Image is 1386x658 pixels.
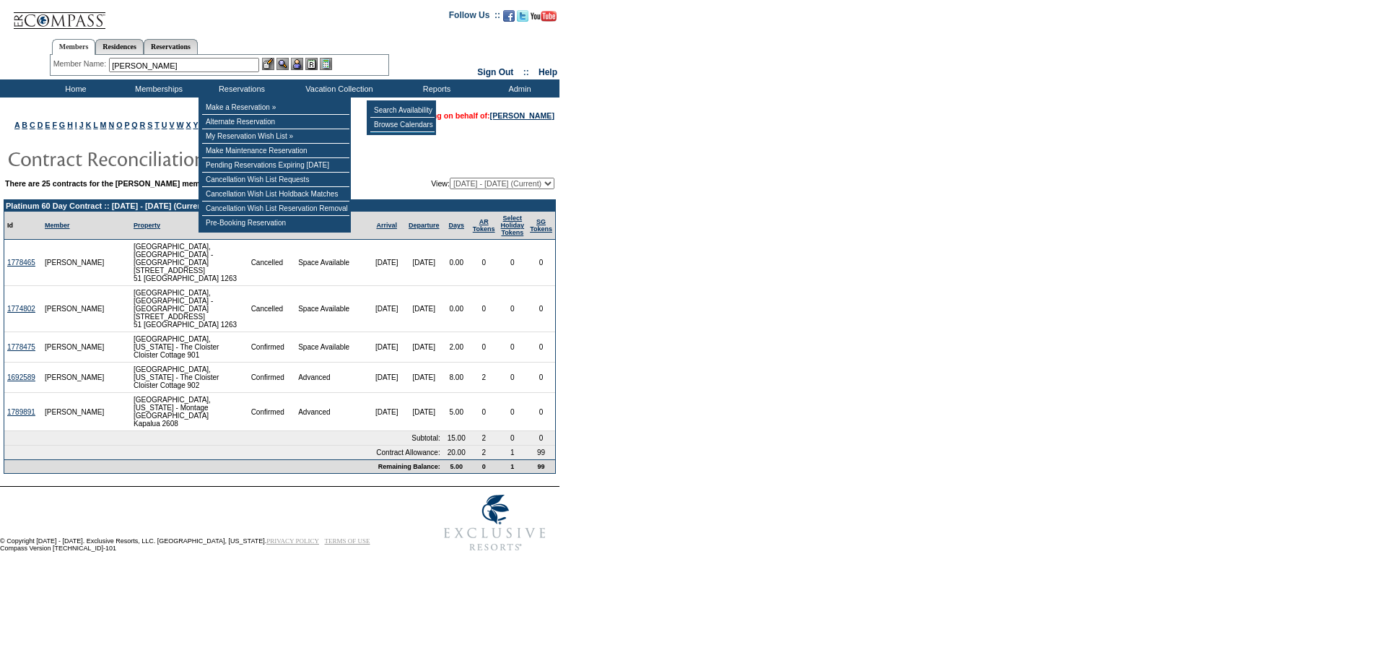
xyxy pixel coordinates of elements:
td: Make Maintenance Reservation [202,144,349,158]
a: A [14,121,19,129]
td: 0.00 [443,286,470,332]
td: [DATE] [368,240,404,286]
td: Confirmed [248,332,296,363]
td: [DATE] [405,393,443,431]
img: Reservations [305,58,318,70]
td: Cancellation Wish List Reservation Removal [202,202,349,216]
a: L [93,121,97,129]
td: 2 [470,431,498,446]
td: [GEOGRAPHIC_DATA], [US_STATE] - Montage [GEOGRAPHIC_DATA] Kapalua 2608 [131,393,248,431]
a: E [45,121,50,129]
a: B [22,121,27,129]
td: 0 [498,393,528,431]
img: Exclusive Resorts [430,487,559,559]
td: [GEOGRAPHIC_DATA], [GEOGRAPHIC_DATA] - [GEOGRAPHIC_DATA][STREET_ADDRESS] 51 [GEOGRAPHIC_DATA] 1263 [131,286,248,332]
a: K [86,121,92,129]
td: Cancellation Wish List Holdback Matches [202,187,349,202]
td: 20.00 [443,446,470,459]
td: View: [360,178,554,189]
td: [DATE] [405,240,443,286]
td: [DATE] [405,332,443,363]
td: Browse Calendars [370,118,435,132]
td: Home [32,79,115,98]
td: [DATE] [368,363,404,393]
img: View [276,58,289,70]
a: 1778465 [7,259,35,267]
b: There are 25 contracts for the [PERSON_NAME] membership: [5,179,230,188]
td: 99 [527,446,555,459]
span: You are acting on behalf of: [389,111,554,120]
a: N [108,121,114,129]
td: 15.00 [443,431,470,446]
td: Id [4,212,42,240]
a: P [124,121,129,129]
td: 0 [470,332,498,363]
td: My Reservation Wish List » [202,129,349,144]
td: Vacation Collection [282,79,393,98]
td: Reports [393,79,476,98]
td: 0 [498,431,528,446]
td: 1 [498,446,528,459]
td: 0.00 [443,240,470,286]
td: Space Available [295,240,368,286]
a: ARTokens [473,218,495,233]
td: 0 [527,431,555,446]
a: V [169,121,174,129]
td: Make a Reservation » [202,100,349,115]
td: Pending Reservations Expiring [DATE] [202,158,349,173]
td: Alternate Reservation [202,115,349,129]
td: Space Available [295,286,368,332]
a: 1789891 [7,408,35,416]
span: :: [523,67,529,77]
td: Admin [476,79,559,98]
td: 0 [498,332,528,363]
td: Reservations [199,79,282,98]
a: Help [539,67,557,77]
a: Member [45,222,70,229]
td: 0 [498,240,528,286]
img: b_edit.gif [262,58,274,70]
img: Become our fan on Facebook [503,10,515,22]
a: 1692589 [7,373,35,381]
a: Reservations [144,39,198,54]
td: Pre-Booking Reservation [202,216,349,230]
td: [DATE] [405,286,443,332]
a: F [52,121,57,129]
td: 0 [527,240,555,286]
td: [GEOGRAPHIC_DATA], [GEOGRAPHIC_DATA] - [GEOGRAPHIC_DATA][STREET_ADDRESS] 51 [GEOGRAPHIC_DATA] 1263 [131,240,248,286]
td: 0 [527,363,555,393]
a: O [116,121,122,129]
a: Become our fan on Facebook [503,14,515,23]
a: J [79,121,84,129]
td: [DATE] [368,332,404,363]
td: 0 [527,286,555,332]
td: 1 [498,459,528,473]
td: [DATE] [368,393,404,431]
a: Property [134,222,160,229]
img: b_calculator.gif [320,58,332,70]
a: Q [131,121,137,129]
a: H [67,121,73,129]
a: M [100,121,107,129]
a: G [59,121,65,129]
td: Cancelled [248,286,296,332]
a: Members [52,39,96,55]
a: SGTokens [530,218,552,233]
td: [PERSON_NAME] [42,286,108,332]
a: S [147,121,152,129]
img: Impersonate [291,58,303,70]
td: 2 [470,363,498,393]
td: 5.00 [443,393,470,431]
td: 0 [470,393,498,431]
td: Advanced [295,363,368,393]
td: 8.00 [443,363,470,393]
td: 0 [498,363,528,393]
a: Arrival [376,222,397,229]
td: [GEOGRAPHIC_DATA], [US_STATE] - The Cloister Cloister Cottage 901 [131,332,248,363]
td: Contract Allowance: [4,446,443,459]
a: Subscribe to our YouTube Channel [531,14,557,23]
td: 0 [527,332,555,363]
a: Follow us on Twitter [517,14,528,23]
td: 0 [498,286,528,332]
a: X [186,121,191,129]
